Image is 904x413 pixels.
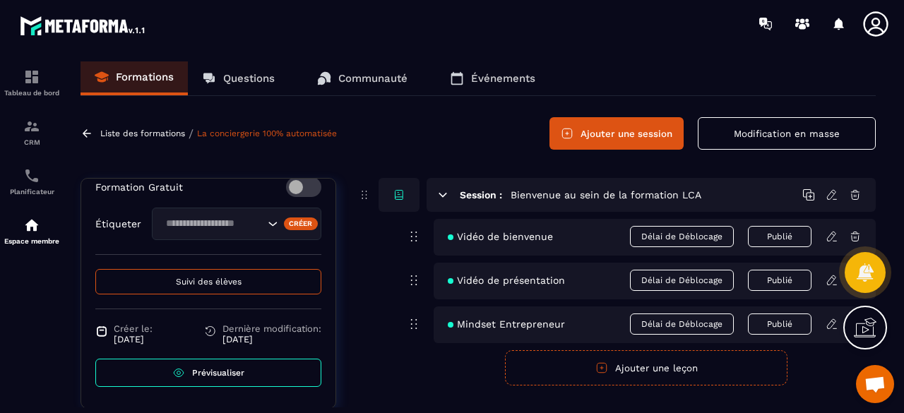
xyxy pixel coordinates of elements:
span: Suivi des élèves [176,277,242,287]
h5: Bienvenue au sein de la formation LCA [511,188,701,202]
span: Créer le: [114,323,153,334]
button: Ajouter une session [549,117,684,150]
h6: Session : [460,189,502,200]
p: [DATE] [222,334,321,345]
button: Publié [748,313,811,335]
a: Événements [436,61,549,95]
p: Étiqueter [95,218,141,229]
a: Questions [188,61,289,95]
a: Formations [81,61,188,95]
span: Délai de Déblocage [630,226,734,247]
p: [DATE] [114,334,153,345]
span: Délai de Déblocage [630,270,734,291]
a: Liste des formations [100,128,185,138]
span: Mindset Entrepreneur [448,318,565,330]
span: Délai de Déblocage [630,313,734,335]
span: Vidéo de bienvenue [448,231,553,242]
p: Questions [223,72,275,85]
img: formation [23,118,40,135]
p: Communauté [338,72,408,85]
p: CRM [4,138,60,146]
p: Espace membre [4,237,60,245]
span: Dernière modification: [222,323,321,334]
a: formationformationCRM [4,107,60,157]
a: formationformationTableau de bord [4,58,60,107]
img: logo [20,13,147,38]
p: Formation Gratuit [95,181,183,193]
a: La conciergerie 100% automatisée [197,128,337,138]
span: / [189,127,194,140]
img: automations [23,217,40,234]
div: Créer [284,217,319,230]
img: scheduler [23,167,40,184]
input: Search for option [161,216,264,232]
a: automationsautomationsEspace membre [4,206,60,256]
button: Publié [748,226,811,247]
button: Suivi des élèves [95,269,321,294]
button: Modification en masse [698,117,876,150]
span: Vidéo de présentation [448,275,565,286]
p: Événements [471,72,535,85]
span: Prévisualiser [192,368,244,378]
p: Formations [116,71,174,83]
div: Search for option [152,208,321,240]
p: Planificateur [4,188,60,196]
p: Tableau de bord [4,89,60,97]
img: formation [23,68,40,85]
button: Publié [748,270,811,291]
a: schedulerschedulerPlanificateur [4,157,60,206]
button: Ajouter une leçon [505,350,787,385]
a: Communauté [303,61,422,95]
div: Ouvrir le chat [856,365,894,403]
a: Prévisualiser [95,359,321,387]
